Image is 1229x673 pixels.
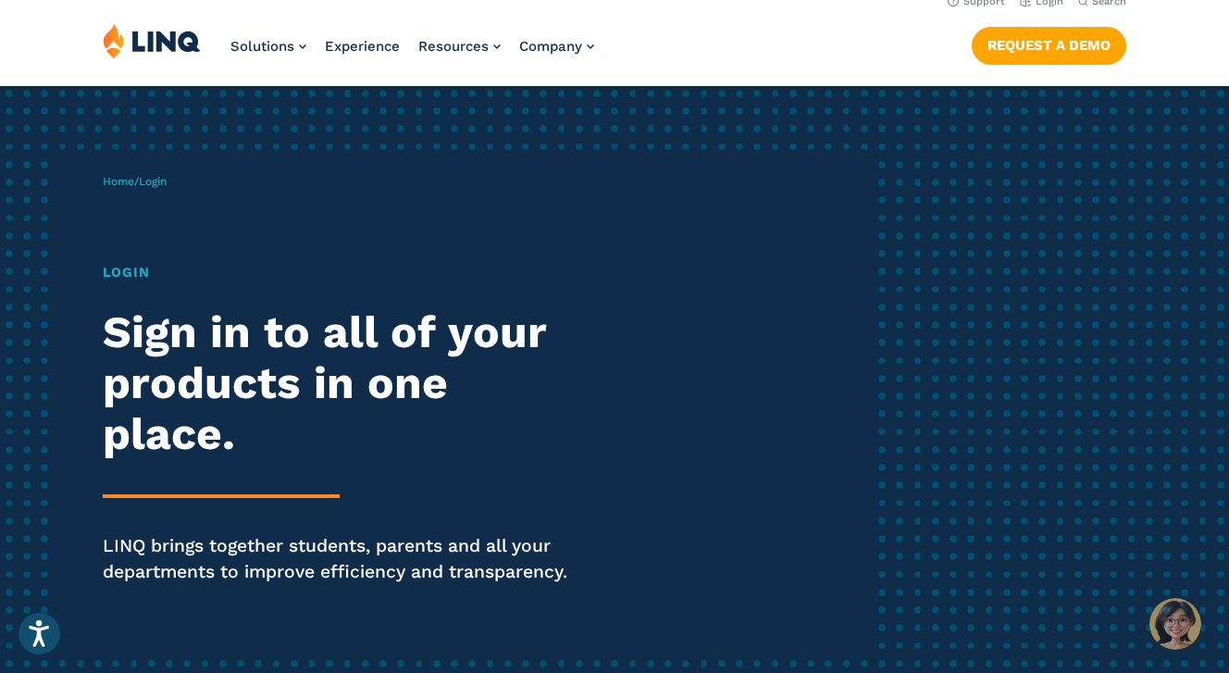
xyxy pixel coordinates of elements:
[103,533,577,584] p: LINQ brings together students, parents and all your departments to improve efficiency and transpa...
[230,38,294,55] span: Solutions
[103,262,577,282] h1: Login
[103,175,134,188] a: Home
[230,38,306,55] a: Solutions
[519,38,594,55] a: Company
[230,23,594,84] nav: Primary Navigation
[139,175,167,188] span: Login
[972,23,1126,64] nav: Button Navigation
[1149,598,1201,650] button: Hello, have a question? Let’s chat.
[103,23,201,58] img: LINQ | K‑12 Software
[103,175,167,188] span: /
[103,306,577,459] h2: Sign in to all of your products in one place.
[972,27,1126,64] a: Request a Demo
[519,38,582,55] span: Company
[325,38,400,55] a: Experience
[418,38,501,55] a: Resources
[418,38,489,55] span: Resources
